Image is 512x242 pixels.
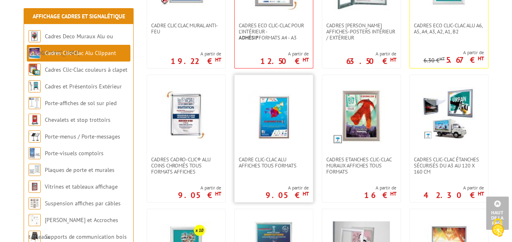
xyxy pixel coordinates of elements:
[29,30,41,42] img: Cadres Deco Muraux Alu ou Bois
[488,218,508,238] img: Cookies (fenêtre modale)
[178,193,221,198] p: 9.05 €
[45,166,114,174] a: Plaques de porte et murales
[446,57,484,62] p: 5.67 €
[424,193,484,198] p: 42.30 €
[322,22,400,41] a: Cadres [PERSON_NAME] affiches-posters intérieur / extérieur
[29,64,41,76] img: Cadres Clic-Clac couleurs à clapet
[45,233,127,240] a: Supports de communication bois
[29,197,41,209] img: Suspension affiches par câbles
[29,33,113,57] a: Cadres Deco Muraux Alu ou [GEOGRAPHIC_DATA]
[439,56,445,62] sup: HT
[147,22,225,35] a: Cadre CLIC CLAC Mural ANTI-FEU
[303,190,309,197] sup: HT
[235,156,313,169] a: Cadre Clic-Clac Alu affiches tous formats
[326,22,396,41] span: Cadres [PERSON_NAME] affiches-posters intérieur / extérieur
[424,57,445,64] p: 6.30 €
[239,156,309,169] span: Cadre Clic-Clac Alu affiches tous formats
[29,130,41,143] img: Porte-menus / Porte-messages
[215,56,221,63] sup: HT
[414,22,484,35] span: Cadres Eco Clic-Clac alu A6, A5, A4, A3, A2, A1, B2
[45,116,110,123] a: Chevalets et stop trottoirs
[45,66,127,73] a: Cadres Clic-Clac couleurs à clapet
[45,99,116,107] a: Porte-affiches de sol sur pied
[45,150,103,157] a: Porte-visuels comptoirs
[239,34,259,41] strong: Adhésif
[29,214,41,226] img: Cimaises et Accroches tableaux
[151,22,221,35] span: Cadre CLIC CLAC Mural ANTI-FEU
[303,56,309,63] sup: HT
[346,59,396,64] p: 63.50 €
[158,87,215,144] img: Cadres Cadro-Clic® Alu coins chromés tous formats affiches
[424,49,484,56] span: A partir de
[266,185,309,191] span: A partir de
[29,164,41,176] img: Plaques de porte et murales
[151,156,221,175] span: Cadres Cadro-Clic® Alu coins chromés tous formats affiches
[45,200,121,207] a: Suspension affiches par câbles
[29,114,41,126] img: Chevalets et stop trottoirs
[333,87,390,144] img: Cadres Etanches Clic-Clac muraux affiches tous formats
[147,156,225,175] a: Cadres Cadro-Clic® Alu coins chromés tous formats affiches
[33,13,125,20] a: Affichage Cadres et Signalétique
[45,83,122,90] a: Cadres et Présentoirs Extérieur
[171,51,221,57] span: A partir de
[45,133,120,140] a: Porte-menus / Porte-messages
[235,22,313,41] a: Cadres Eco Clic-Clac pour l'intérieur -Adhésifformats A4 - A3
[326,156,396,175] span: Cadres Etanches Clic-Clac muraux affiches tous formats
[478,55,484,62] sup: HT
[178,185,221,191] span: A partir de
[29,97,41,109] img: Porte-affiches de sol sur pied
[364,185,396,191] span: A partir de
[414,156,484,175] span: Cadres Clic-Clac Étanches Sécurisés du A3 au 120 x 160 cm
[483,214,512,242] button: Cookies (fenêtre modale)
[29,80,41,92] img: Cadres et Présentoirs Extérieur
[322,156,400,175] a: Cadres Etanches Clic-Clac muraux affiches tous formats
[171,59,221,64] p: 19.22 €
[424,185,484,191] span: A partir de
[260,59,309,64] p: 12.50 €
[346,51,396,57] span: A partir de
[215,190,221,197] sup: HT
[486,196,509,230] a: Haut de la page
[364,193,396,198] p: 16 €
[29,216,118,240] a: [PERSON_NAME] et Accroches tableaux
[422,87,475,140] img: Cadres Clic-Clac Étanches Sécurisés du A3 au 120 x 160 cm
[29,147,41,159] img: Porte-visuels comptoirs
[478,190,484,197] sup: HT
[390,56,396,63] sup: HT
[410,156,488,175] a: Cadres Clic-Clac Étanches Sécurisés du A3 au 120 x 160 cm
[410,22,488,35] a: Cadres Eco Clic-Clac alu A6, A5, A4, A3, A2, A1, B2
[29,180,41,193] img: Vitrines et tableaux affichage
[245,87,302,144] img: Cadre Clic-Clac Alu affiches tous formats
[260,51,309,57] span: A partir de
[45,49,116,57] a: Cadres Clic-Clac Alu Clippant
[266,193,309,198] p: 9.05 €
[390,190,396,197] sup: HT
[45,183,118,190] a: Vitrines et tableaux affichage
[239,22,309,41] span: Cadres Eco Clic-Clac pour l'intérieur - formats A4 - A3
